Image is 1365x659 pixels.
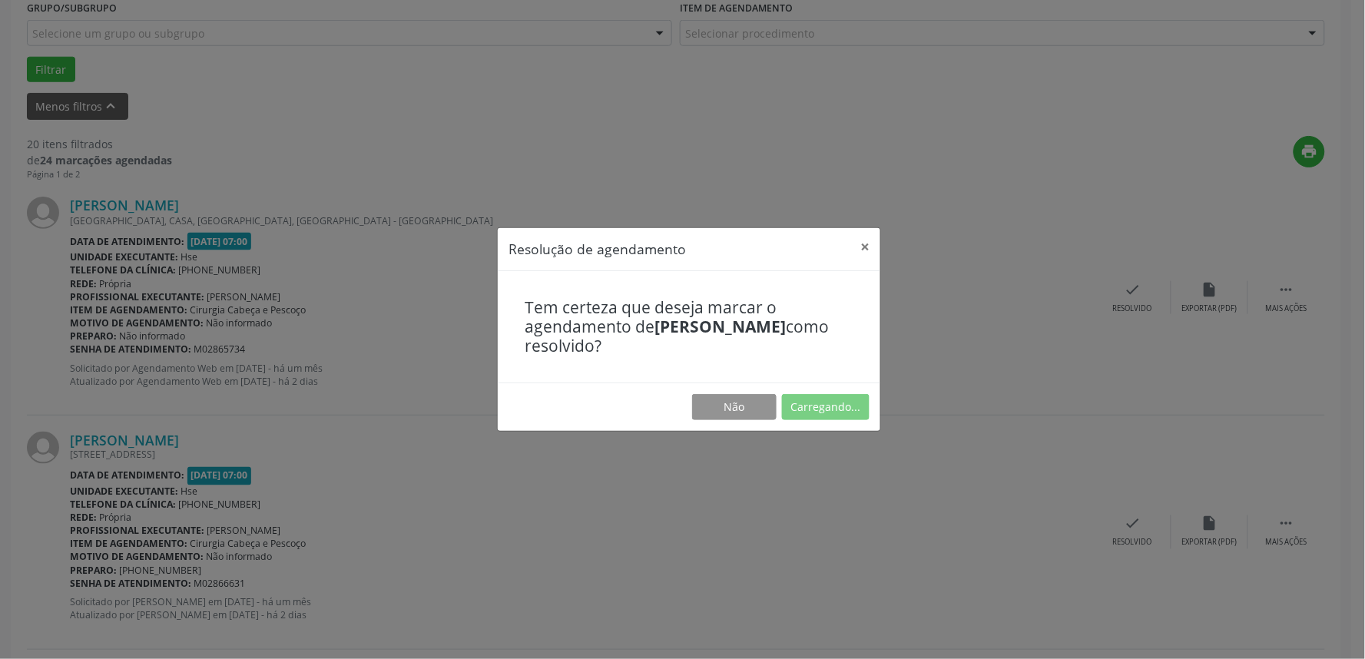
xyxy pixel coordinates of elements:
[850,228,880,266] button: Close
[654,316,786,337] b: [PERSON_NAME]
[525,298,853,356] h4: Tem certeza que deseja marcar o agendamento de como resolvido?
[782,394,870,420] button: Carregando...
[692,394,777,420] button: Não
[509,239,686,259] h5: Resolução de agendamento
